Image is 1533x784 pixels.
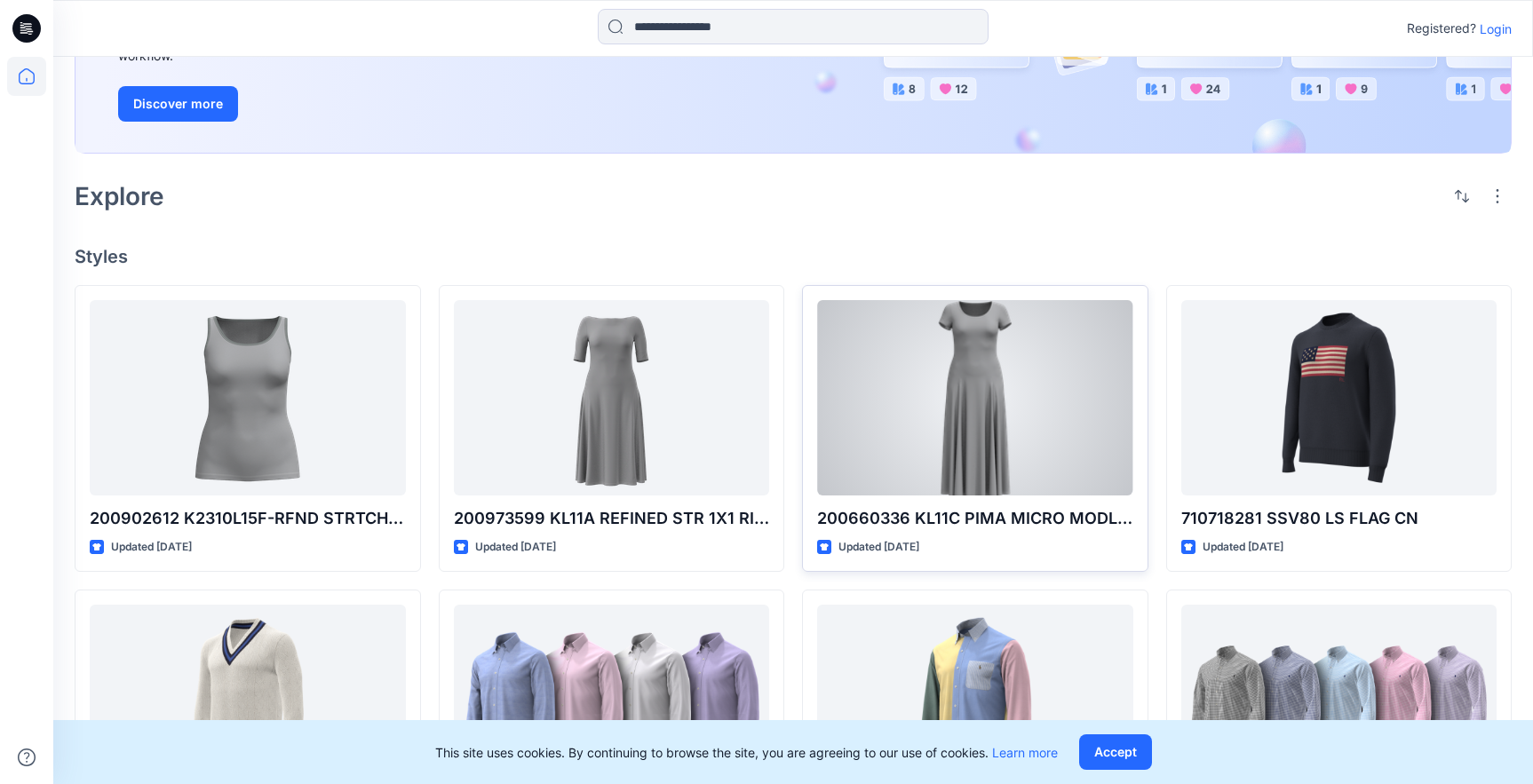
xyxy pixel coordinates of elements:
[1480,20,1512,38] p: Login
[454,300,770,495] a: 200973599 KL11A REFINED STR 1X1 RIB-MUNZIE-ELBOW SLEEVE-DAY DRESS-M
[454,506,770,531] p: 200973599 KL11A REFINED STR 1X1 RIB-MUNZIE-ELBOW SLEEVE-DAY DRESS-M
[817,300,1133,495] a: 200660336 KL11C PIMA MICRO MODL 140-FADRINA-CAP SLEEVE-CASUAL
[90,300,406,495] a: 200902612 K2310L15F-RFND STRTCH 2X2 RIB-KELLY-SLEEVELESS-TANK
[838,538,919,557] p: Updated [DATE]
[1181,506,1497,531] p: 710718281 SSV80 LS FLAG CN
[90,506,406,531] p: 200902612 K2310L15F-RFND STRTCH 2X2 RIB-[PERSON_NAME]-SLEEVELESS-TANK
[118,86,238,122] button: Discover more
[1203,538,1283,557] p: Updated [DATE]
[1181,300,1497,495] a: 710718281 SSV80 LS FLAG CN
[435,743,1058,762] p: This site uses cookies. By continuing to browse the site, you are agreeing to our use of cookies.
[1079,734,1152,770] button: Accept
[475,538,556,557] p: Updated [DATE]
[817,506,1133,531] p: 200660336 KL11C PIMA MICRO MODL 140-FADRINA-CAP SLEEVE-CASUAL
[1407,18,1476,39] p: Registered?
[75,246,1512,267] h4: Styles
[75,182,164,210] h2: Explore
[118,86,518,122] a: Discover more
[111,538,192,557] p: Updated [DATE]
[992,745,1058,760] a: Learn more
